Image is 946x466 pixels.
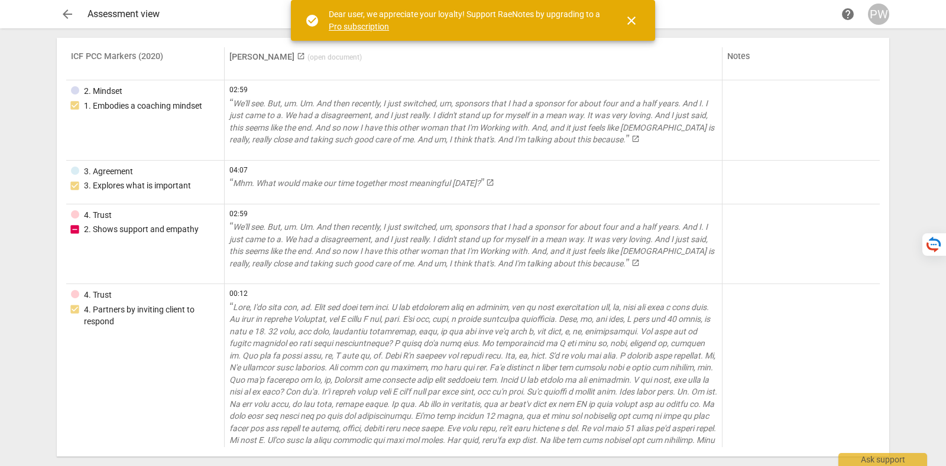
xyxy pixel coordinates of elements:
[624,14,639,28] span: close
[229,177,717,190] a: Mhm. What would make our time together most meaningful [DATE]?
[297,52,305,60] span: launch
[229,97,717,146] a: We'll see. But, um. Um. And then recently, I just switched, um, sponsors that I had a sponsor for...
[229,99,714,145] span: We'll see. But, um. Um. And then recently, I just switched, um, sponsors that I had a sponsor for...
[229,221,717,269] a: We'll see. But, um. Um. And then recently, I just switched, um, sponsors that I had a sponsor for...
[486,178,494,187] span: launch
[723,47,880,80] th: Notes
[84,209,112,221] div: 4. Trust
[329,22,389,31] a: Pro subscription
[837,4,858,25] a: Help
[84,289,112,301] div: 4. Trust
[329,8,603,32] div: Dear user, we appreciate your loyalty! Support RaeNotes by upgrading to a
[84,85,122,97] div: 2. Mindset
[60,7,74,21] span: arrow_back
[84,223,199,236] div: 2. Shows support and empathy
[229,209,717,219] span: 02:59
[229,289,717,299] span: 00:12
[229,85,717,95] span: 02:59
[307,53,362,61] span: ( open document )
[868,4,889,25] button: PW
[841,7,855,21] span: help
[229,52,362,62] a: [PERSON_NAME] (open document)
[229,178,484,188] span: Mhm. What would make our time together most meaningful [DATE]?
[88,9,837,19] div: Assessment view
[229,165,717,175] span: 04:07
[631,259,640,267] span: launch
[305,14,319,28] span: check_circle
[66,47,225,80] th: ICF PCC Markers (2020)
[84,165,133,178] div: 3. Agreement
[84,100,202,112] div: 1. Embodies a coaching mindset
[838,453,927,466] div: Ask support
[631,135,640,143] span: launch
[229,222,714,268] span: We'll see. But, um. Um. And then recently, I just switched, um, sponsors that I had a sponsor for...
[617,6,646,35] button: Close
[84,304,219,328] div: 4. Partners by inviting client to respond
[84,180,191,192] div: 3. Explores what is important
